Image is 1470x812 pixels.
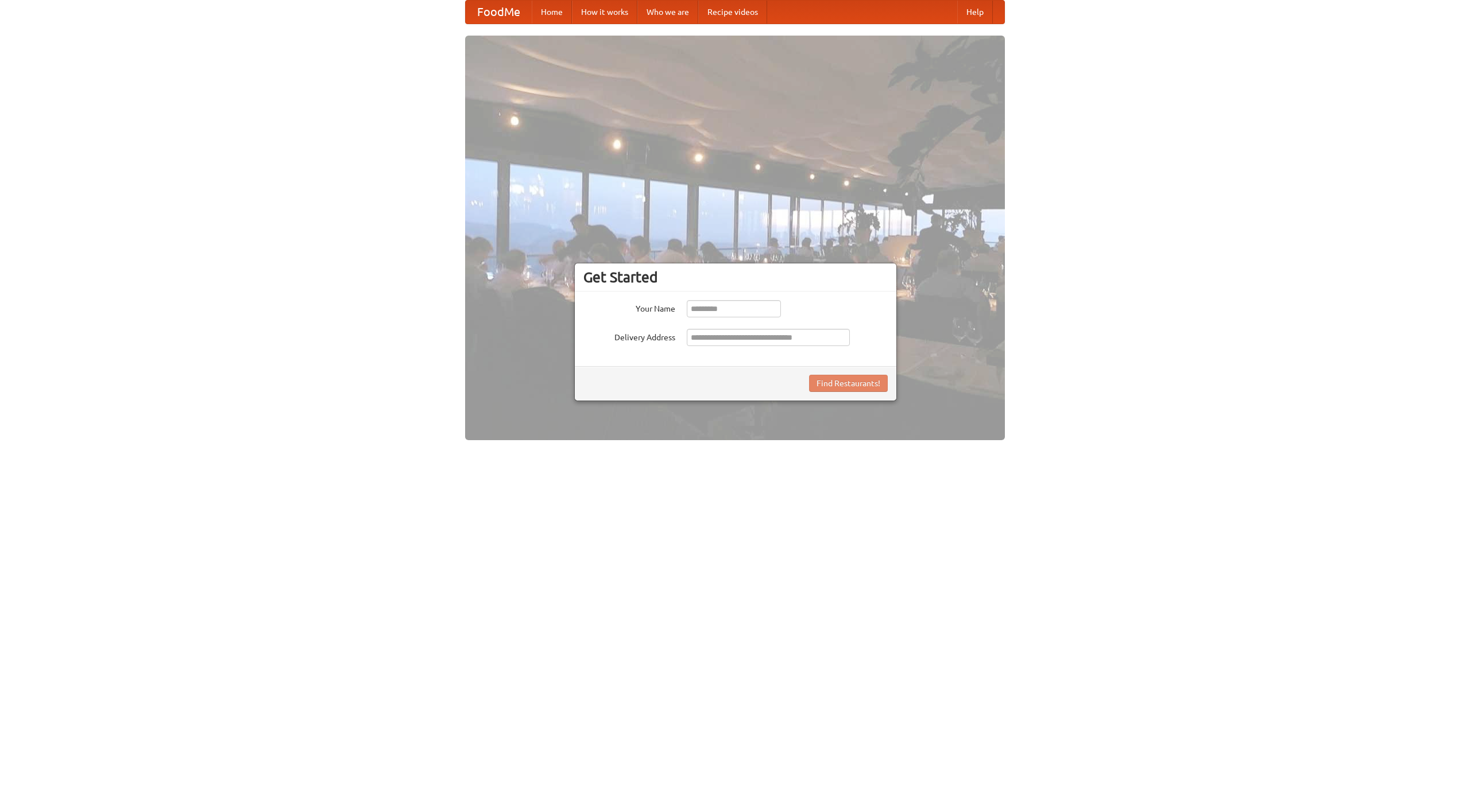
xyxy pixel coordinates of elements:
label: Delivery Address [583,329,675,343]
a: FoodMe [466,1,532,24]
a: How it works [572,1,637,24]
h3: Get Started [583,269,888,286]
label: Your Name [583,300,675,314]
button: Find Restaurants! [809,375,888,392]
a: Recipe videos [698,1,767,24]
a: Who we are [637,1,698,24]
a: Help [957,1,993,24]
a: Home [532,1,572,24]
